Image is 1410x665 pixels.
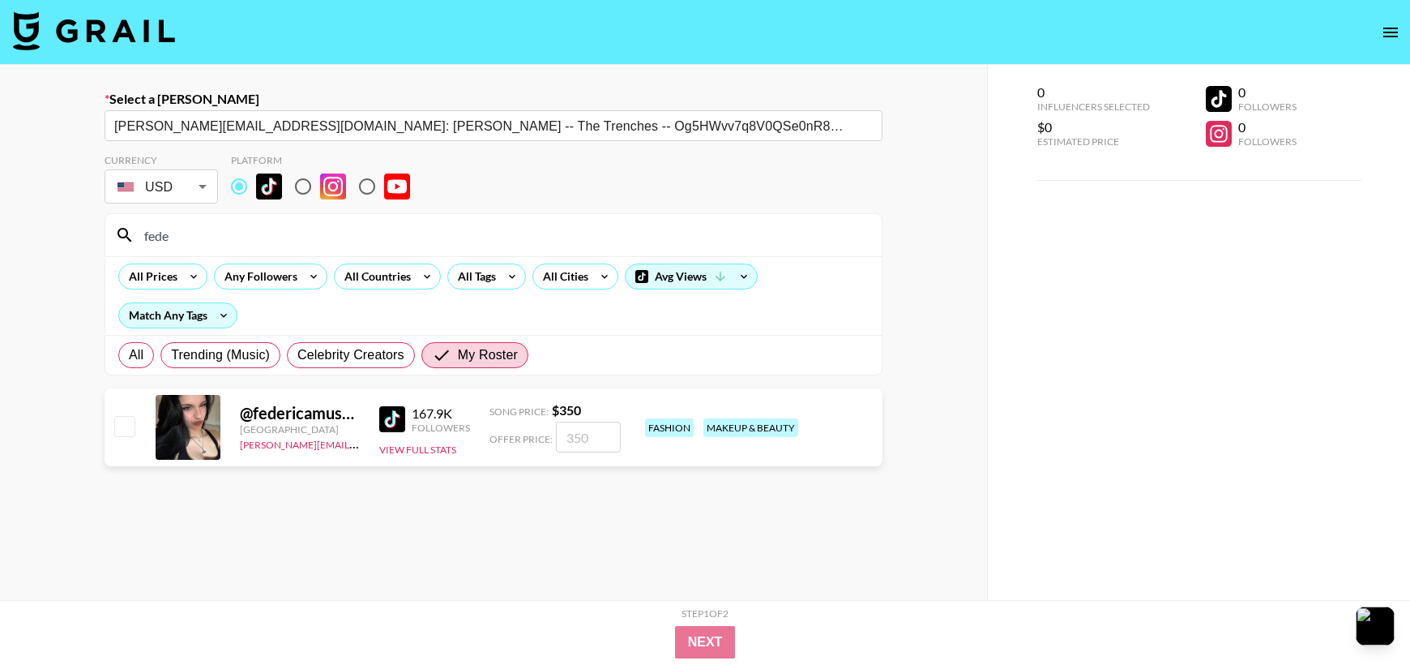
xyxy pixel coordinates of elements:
[240,403,360,423] div: @ federicamuscass
[681,607,728,620] div: Step 1 of 2
[297,345,404,365] span: Celebrity Creators
[489,405,549,418] span: Song Price:
[1037,119,1150,135] div: $0
[489,433,553,445] span: Offer Price:
[1238,135,1297,148] div: Followers
[105,154,218,166] div: Currency
[320,174,346,199] img: Instagram
[379,444,456,456] button: View Full Stats
[129,345,143,365] span: All
[1037,84,1150,101] div: 0
[675,626,736,659] button: Next
[384,174,410,199] img: YouTube
[231,154,423,166] div: Platform
[1374,16,1407,49] button: open drawer
[105,91,882,107] label: Select a [PERSON_NAME]
[119,303,237,328] div: Match Any Tags
[379,406,405,432] img: TikTok
[13,11,175,50] img: Grail Talent
[135,222,872,248] input: Search by User Name
[335,264,414,289] div: All Countries
[533,264,592,289] div: All Cities
[703,418,798,437] div: makeup & beauty
[240,435,634,451] a: [PERSON_NAME][EMAIL_ADDRESS][PERSON_NAME][PERSON_NAME][DOMAIN_NAME]
[1238,101,1297,113] div: Followers
[645,418,694,437] div: fashion
[412,405,470,422] div: 167.9K
[1037,101,1150,113] div: Influencers Selected
[552,402,581,418] strong: $ 350
[240,423,360,435] div: [GEOGRAPHIC_DATA]
[1037,135,1150,148] div: Estimated Price
[215,264,301,289] div: Any Followers
[1238,84,1297,101] div: 0
[556,422,621,453] input: 350
[626,264,757,289] div: Avg Views
[1238,119,1297,135] div: 0
[108,173,215,201] div: USD
[448,264,499,289] div: All Tags
[458,345,518,365] span: My Roster
[256,174,282,199] img: TikTok
[171,345,270,365] span: Trending (Music)
[119,264,181,289] div: All Prices
[412,422,470,434] div: Followers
